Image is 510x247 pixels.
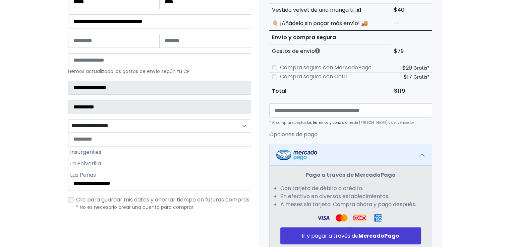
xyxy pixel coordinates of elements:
li: Con tarjeta de débito o crédito. [280,184,421,192]
s: $17 [404,73,412,81]
td: -- [391,17,432,30]
img: Oxxo Logo [353,214,366,222]
th: Total [269,84,391,98]
th: Gastos de envío [269,45,391,58]
td: $79 [391,45,432,58]
p: * No es necesario crear una cuenta para comprar [76,204,251,211]
img: Visa Logo [335,214,348,222]
td: 👇🏼 ¡Añádelo sin pagar más envío! 🚚 [269,17,391,30]
label: Compra segura con CoDi [280,73,347,81]
s: $20 [402,64,412,72]
li: En efectivo en diversos establecimientos. [280,192,421,200]
li: A meses sin tarjeta. Compra ahora y paga después. [280,200,421,209]
p: Opciones de pago: [269,131,432,139]
img: Amex Logo [372,214,384,222]
img: Mercadopago Logo [276,150,317,160]
th: Envío y compra segura [269,30,391,45]
small: Gratis* [413,74,430,80]
td: $119 [391,84,432,98]
strong: Pago a través de MercadoPago [305,171,396,179]
span: Clic para guardar mis datos y ahorrar tiempo en futuras compras [76,196,249,203]
li: Insurgentes [68,147,251,158]
a: los términos y condiciones [307,120,354,125]
label: Compra segura con MercadoPago [280,64,372,72]
small: Gratis* [413,65,430,71]
strong: x1 [356,6,361,14]
li: La Polvorilla [68,158,251,169]
td: Vestido velvet de una manga ti... [269,3,391,17]
td: $40 [391,3,432,17]
small: Hemos actualizado los gastos de envío según tu CP [68,68,190,75]
p: * Al comprar aceptas de [PERSON_NAME] y del vendedor [269,120,432,125]
li: Las Peñas [68,169,251,181]
strong: MercadoPago [358,232,399,240]
img: Visa Logo [317,214,330,222]
button: Ir y pagar a través deMercadoPago [280,227,421,244]
i: Los gastos de envío dependen de códigos postales. ¡Te puedes llevar más productos en un solo envío ! [315,48,320,54]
